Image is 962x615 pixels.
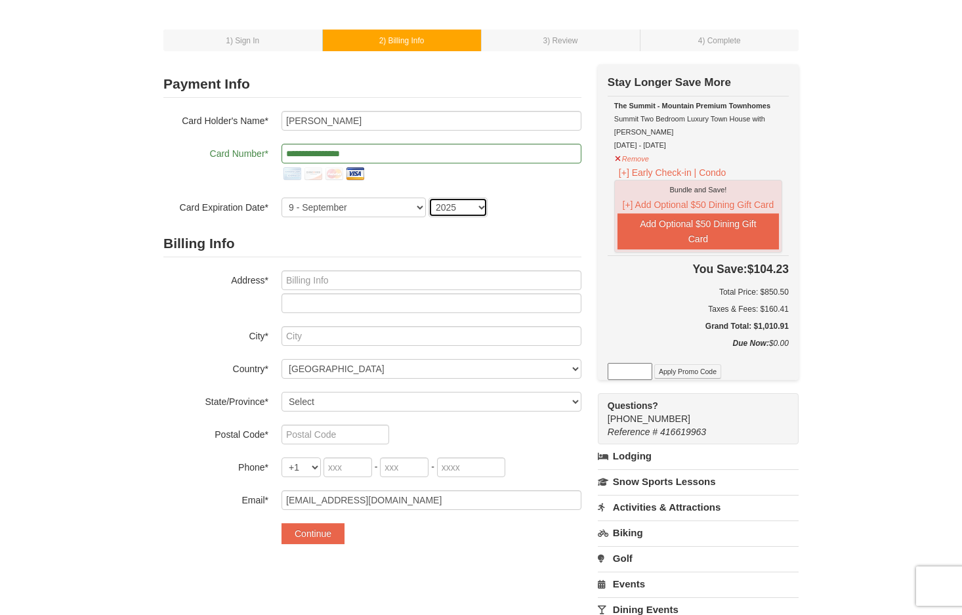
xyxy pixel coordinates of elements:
[543,36,578,45] small: 3
[282,270,581,290] input: Billing Info
[282,425,389,444] input: Postal Code
[163,270,268,287] label: Address*
[614,149,650,165] button: Remove
[598,546,799,570] a: Golf
[617,213,779,249] button: Add Optional $50 Dining Gift Card
[608,263,789,276] h4: $104.23
[608,337,789,363] div: $0.00
[614,102,770,110] strong: The Summit - Mountain Premium Townhomes
[608,400,658,411] strong: Questions?
[698,36,741,45] small: 4
[163,230,581,257] h2: Billing Info
[547,36,577,45] span: ) Review
[282,163,303,184] img: amex.png
[345,163,366,184] img: visa.png
[324,457,372,477] input: xxx
[437,457,505,477] input: xxxx
[431,461,434,472] span: -
[614,99,782,152] div: Summit Two Bedroom Luxury Town House with [PERSON_NAME] [DATE] - [DATE]
[608,320,789,333] h5: Grand Total: $1,010.91
[282,490,581,510] input: Email
[598,495,799,519] a: Activities & Attractions
[379,36,425,45] small: 2
[598,572,799,596] a: Events
[282,111,581,131] input: Card Holder Name
[598,469,799,494] a: Snow Sports Lessons
[324,163,345,184] img: mastercard.png
[614,165,731,180] button: [+] Early Check-in | Condo
[654,364,721,379] button: Apply Promo Code
[163,198,268,214] label: Card Expiration Date*
[375,461,378,472] span: -
[163,111,268,127] label: Card Holder's Name*
[733,339,769,348] strong: Due Now:
[163,144,268,160] label: Card Number*
[380,457,429,477] input: xxx
[617,183,779,196] div: Bundle and Save!
[163,326,268,343] label: City*
[230,36,259,45] span: ) Sign In
[303,163,324,184] img: discover.png
[282,523,345,544] button: Continue
[163,392,268,408] label: State/Province*
[608,303,789,316] div: Taxes & Fees: $160.41
[226,36,259,45] small: 1
[598,444,799,468] a: Lodging
[163,425,268,441] label: Postal Code*
[598,520,799,545] a: Biking
[163,359,268,375] label: Country*
[608,399,775,424] span: [PHONE_NUMBER]
[702,36,740,45] span: ) Complete
[163,490,268,507] label: Email*
[660,427,706,437] span: 416619963
[383,36,424,45] span: ) Billing Info
[617,196,779,213] button: [+] Add Optional $50 Dining Gift Card
[282,326,581,346] input: City
[608,76,731,89] strong: Stay Longer Save More
[608,286,789,299] h6: Total Price: $850.50
[692,263,747,276] span: You Save:
[163,71,581,98] h2: Payment Info
[608,427,658,437] span: Reference #
[163,457,268,474] label: Phone*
